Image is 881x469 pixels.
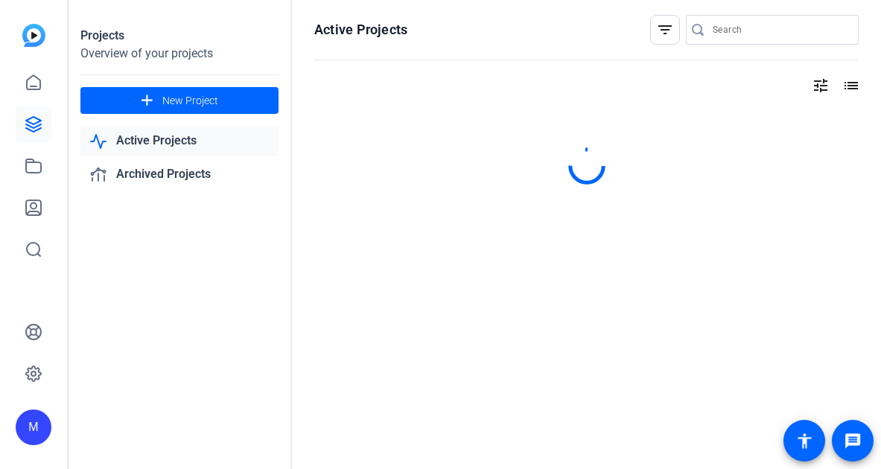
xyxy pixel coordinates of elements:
[713,21,847,39] input: Search
[841,77,859,95] mat-icon: list
[80,87,279,114] button: New Project
[812,77,830,95] mat-icon: tune
[795,432,813,450] mat-icon: accessibility
[162,93,218,109] span: New Project
[138,92,156,110] mat-icon: add
[844,432,862,450] mat-icon: message
[16,409,51,445] div: M
[80,45,279,63] div: Overview of your projects
[80,159,279,190] a: Archived Projects
[22,24,45,47] img: blue-gradient.svg
[314,21,407,39] h1: Active Projects
[656,21,674,39] mat-icon: filter_list
[80,126,279,156] a: Active Projects
[80,27,279,45] div: Projects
